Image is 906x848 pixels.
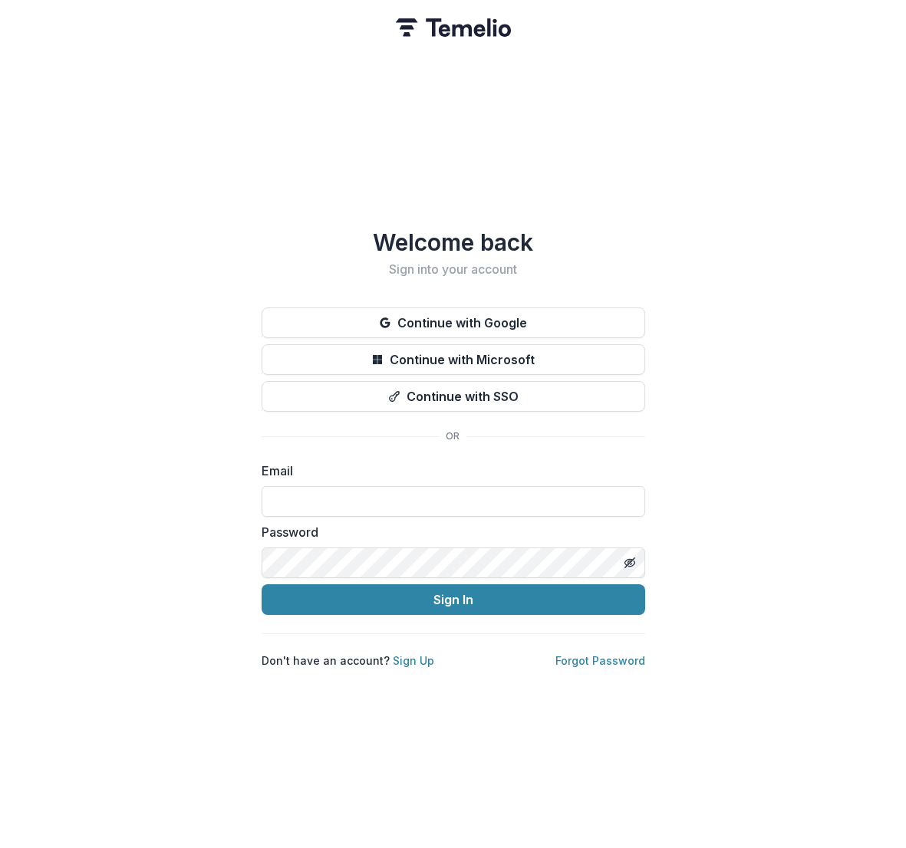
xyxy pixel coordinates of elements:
button: Continue with SSO [262,381,645,412]
button: Toggle password visibility [618,551,642,575]
button: Sign In [262,584,645,615]
a: Forgot Password [555,654,645,667]
img: Temelio [396,18,511,37]
a: Sign Up [393,654,434,667]
label: Email [262,462,636,480]
button: Continue with Microsoft [262,344,645,375]
h1: Welcome back [262,228,645,256]
h2: Sign into your account [262,262,645,277]
p: Don't have an account? [262,652,434,669]
label: Password [262,523,636,541]
button: Continue with Google [262,307,645,338]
